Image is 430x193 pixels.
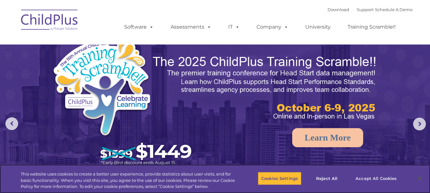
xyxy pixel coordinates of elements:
a: Learn More [292,128,363,147]
a: Schedule A Demo [375,7,412,12]
a: Assessments [164,21,218,33]
span: Last name [88,42,108,47]
button: Cookies Settings [258,172,301,185]
button: Reject All [307,172,347,185]
a: Software [118,21,160,33]
a: Support [357,7,374,12]
div: This website uses cookies to create a better user experience, provide statistics about user visit... [21,171,236,190]
a: Training Scramble!! [341,21,402,33]
button: Close [413,171,427,185]
button: Accept All Cookies [352,172,400,185]
a: Download [328,7,349,12]
a: Company [250,21,295,33]
font: | [328,7,412,12]
span: Phone number [88,68,116,73]
a: University [299,21,337,33]
img: ChildPlus by Procare Solutions [18,5,81,37]
a: IT [222,21,246,33]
